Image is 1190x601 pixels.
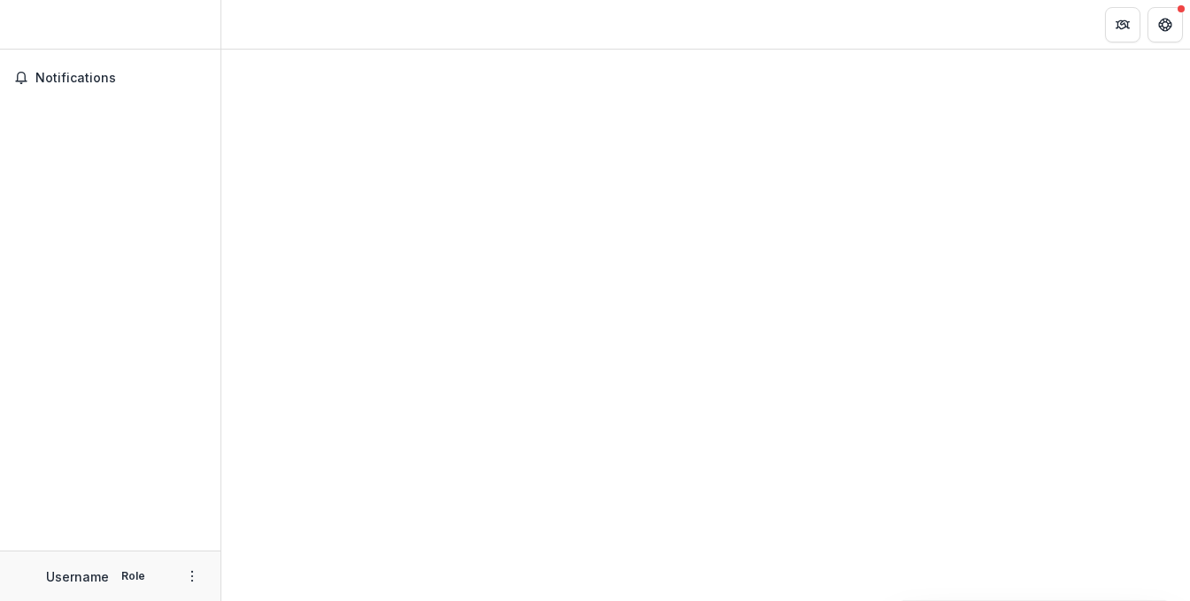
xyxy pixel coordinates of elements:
button: Notifications [7,64,213,92]
span: Notifications [35,71,206,86]
p: Role [116,568,151,584]
p: Username [46,567,109,586]
button: Get Help [1147,7,1183,42]
button: More [182,566,203,587]
button: Partners [1105,7,1140,42]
